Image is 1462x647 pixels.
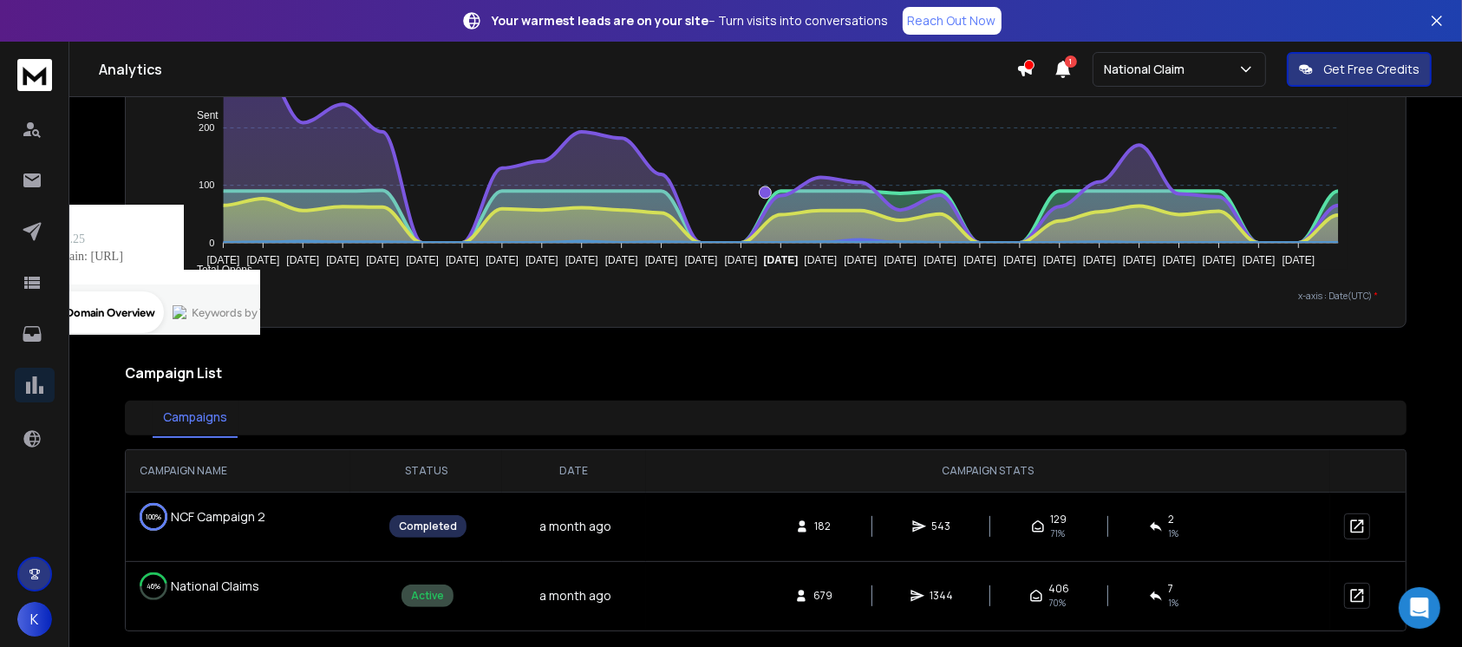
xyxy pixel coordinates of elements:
[1243,253,1276,265] tspan: [DATE]
[66,102,155,114] div: Domain Overview
[845,253,878,265] tspan: [DATE]
[210,237,215,247] tspan: 0
[486,253,519,265] tspan: [DATE]
[502,491,646,560] td: a month ago
[1065,56,1077,68] span: 1
[17,59,52,91] img: logo
[1168,512,1174,526] span: 2
[1203,253,1236,265] tspan: [DATE]
[814,519,832,533] span: 182
[126,561,350,610] td: National Claims
[153,289,1378,302] p: x-axis : Date(UTC)
[45,45,123,59] div: Domain: [URL]
[28,45,42,59] img: website_grey.svg
[126,449,350,491] th: CAMPAIGN NAME
[502,560,646,630] td: a month ago
[1104,61,1191,78] p: National Claim
[1287,52,1432,87] button: Get Free Credits
[192,102,292,114] div: Keywords by Traffic
[903,7,1002,35] a: Reach Out Now
[908,12,996,29] p: Reach Out Now
[1168,595,1178,609] span: 1 %
[1050,512,1067,526] span: 129
[565,253,598,265] tspan: [DATE]
[884,253,917,265] tspan: [DATE]
[493,12,709,29] strong: Your warmest leads are on your site
[1048,581,1069,595] span: 406
[1163,253,1196,265] tspan: [DATE]
[147,577,160,594] p: 46 %
[931,519,950,533] span: 543
[1399,587,1440,629] div: Open Intercom Messenger
[1283,253,1315,265] tspan: [DATE]
[17,602,52,637] button: K
[805,253,838,265] tspan: [DATE]
[327,253,360,265] tspan: [DATE]
[287,253,320,265] tspan: [DATE]
[446,253,479,265] tspan: [DATE]
[502,449,646,491] th: DATE
[525,253,558,265] tspan: [DATE]
[1043,253,1076,265] tspan: [DATE]
[1050,526,1065,539] span: 71 %
[367,253,400,265] tspan: [DATE]
[605,253,638,265] tspan: [DATE]
[207,253,240,265] tspan: [DATE]
[389,514,467,537] div: Completed
[646,449,1331,491] th: CAMPAIGN STATS
[1123,253,1156,265] tspan: [DATE]
[1048,595,1066,609] span: 70 %
[725,253,758,265] tspan: [DATE]
[49,28,85,42] div: v 4.0.25
[1003,253,1036,265] tspan: [DATE]
[184,263,252,275] span: Total Opens
[764,253,799,265] tspan: [DATE]
[493,12,889,29] p: – Turn visits into conversations
[184,108,219,121] span: Sent
[813,588,832,602] span: 679
[125,362,1407,382] h2: Campaign List
[930,588,953,602] span: 1344
[153,397,238,437] button: Campaigns
[247,253,280,265] tspan: [DATE]
[47,101,61,114] img: tab_domain_overview_orange.svg
[1168,581,1173,595] span: 7
[350,449,502,491] th: STATUS
[99,59,1016,80] h1: Analytics
[28,28,42,42] img: logo_orange.svg
[199,179,214,189] tspan: 100
[1083,253,1116,265] tspan: [DATE]
[401,584,454,606] div: Active
[406,253,439,265] tspan: [DATE]
[146,507,161,525] p: 100 %
[1168,526,1178,539] span: 1 %
[1323,61,1420,78] p: Get Free Credits
[924,253,957,265] tspan: [DATE]
[173,101,186,114] img: tab_keywords_by_traffic_grey.svg
[199,121,214,132] tspan: 200
[963,253,996,265] tspan: [DATE]
[685,253,718,265] tspan: [DATE]
[126,492,350,540] td: NCF Campaign 2
[645,253,678,265] tspan: [DATE]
